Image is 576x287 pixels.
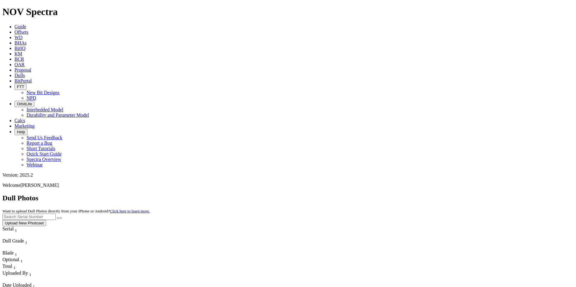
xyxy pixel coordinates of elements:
a: BitPortal [14,78,32,83]
a: Dulls [14,73,25,78]
span: [PERSON_NAME] [20,183,59,188]
a: BitIQ [14,46,25,51]
a: Marketing [14,123,35,128]
a: Guide [14,24,26,29]
span: Serial [2,226,14,231]
a: Offsets [14,29,28,35]
div: Uploaded By Sort None [2,270,59,277]
span: Optional [2,257,19,262]
div: Total Sort None [2,264,23,270]
div: Sort None [2,270,59,282]
span: Total [2,264,12,269]
a: Proposal [14,67,31,73]
div: Sort None [2,257,23,264]
button: Upload New Photoset [2,220,46,226]
span: Sort None [15,250,17,255]
div: Column Menu [2,277,59,282]
div: Sort None [2,226,28,238]
span: Uploaded By [2,270,28,276]
a: Report a Bug [27,140,52,146]
h2: Dull Photos [2,194,574,202]
a: Interbedded Model [27,107,63,112]
span: Blade [2,250,14,255]
a: Click here to learn more. [110,209,150,213]
sub: 1 [25,240,27,245]
a: Quick Start Guide [27,151,61,156]
div: Sort None [2,264,23,270]
span: Dull Grade [2,238,24,243]
div: Optional Sort None [2,257,23,264]
span: Sort None [14,264,16,269]
a: Webinar [27,162,43,167]
span: Sort None [25,238,27,243]
small: Want to upload Dull Photos directly from your iPhone or Android? [2,209,150,213]
a: BHAs [14,40,27,45]
sub: 1 [29,272,31,277]
a: New Bit Designs [27,90,59,95]
div: Blade Sort None [2,250,23,257]
a: Short Tutorials [27,146,55,151]
a: BCR [14,57,24,62]
sub: 1 [14,266,16,270]
sub: 1 [15,252,17,257]
span: Help [17,130,25,134]
sub: 1 [15,228,17,233]
div: Column Menu [2,245,45,250]
button: OrbitLite [14,101,34,107]
div: Version: 2025.2 [2,172,574,178]
a: WD [14,35,23,40]
a: KM [14,51,22,56]
a: OAR [14,62,25,67]
span: Sort None [15,226,17,231]
sub: 1 [20,259,23,263]
a: Send Us Feedback [27,135,62,140]
a: Durability and Parameter Model [27,113,89,118]
span: Sort None [20,257,23,262]
span: OrbitLite [17,102,32,106]
input: Search Serial Number [2,214,56,220]
div: Sort None [2,250,23,257]
button: Help [14,129,27,135]
div: Serial Sort None [2,226,28,233]
h1: NOV Spectra [2,6,574,17]
a: NPD [27,95,36,100]
a: Spectra Overview [27,157,61,162]
div: Sort None [2,238,45,250]
div: Column Menu [2,233,28,238]
p: Welcome [2,183,574,188]
button: FTT [14,84,27,90]
a: Calcs [14,118,25,123]
div: Dull Grade Sort None [2,238,45,245]
span: Sort None [29,270,31,276]
span: FTT [17,85,24,89]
